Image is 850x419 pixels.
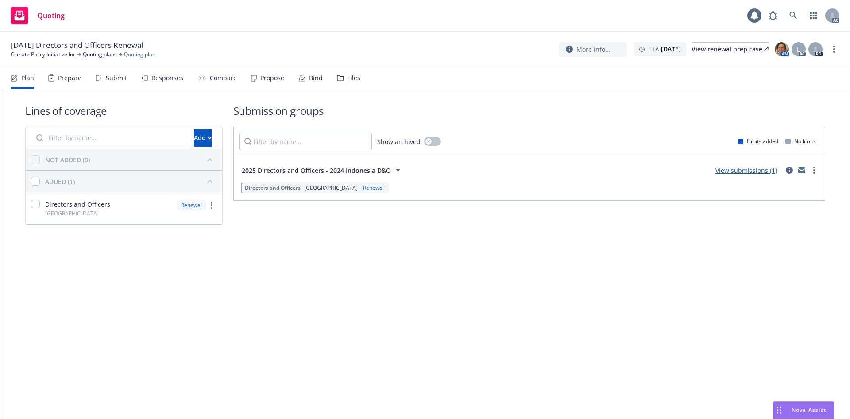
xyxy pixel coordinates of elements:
div: No limits [785,137,816,145]
div: Renewal [361,184,386,192]
div: Limits added [738,137,778,145]
span: Show archived [377,137,421,146]
div: Prepare [58,74,81,82]
div: Files [347,74,360,82]
h1: Lines of coverage [25,103,223,118]
button: NOT ADDED (0) [45,153,217,167]
a: View submissions (1) [715,166,777,175]
a: View renewal prep case [692,42,769,56]
span: Quoting [37,12,65,19]
img: photo [775,42,789,56]
span: Nova Assist [792,406,827,414]
a: Quoting [7,3,68,28]
div: Renewal [177,200,206,211]
a: more [809,165,819,176]
div: Submit [106,74,127,82]
button: Nova Assist [773,401,834,419]
div: Bind [309,74,323,82]
div: View renewal prep case [692,43,769,56]
a: Search [784,7,802,24]
button: Add [194,129,212,147]
a: more [206,200,217,211]
a: Quoting plans [83,51,117,59]
div: Responses [151,74,183,82]
button: 2025 Directors and Officers - 2024 Indonesia D&O [239,161,406,179]
span: Directors and Officers [45,200,110,209]
span: L [797,45,800,54]
a: circleInformation [784,165,795,176]
span: 2025 Directors and Officers - 2024 Indonesia D&O [242,166,391,175]
button: ADDED (1) [45,174,217,188]
button: More info... [559,42,627,57]
span: Quoting plan [124,51,155,59]
a: Report a Bug [764,7,782,24]
a: more [829,44,839,55]
div: Compare [210,74,237,82]
span: [GEOGRAPHIC_DATA] [304,184,358,192]
a: mail [796,165,807,176]
h1: Submission groups [233,103,825,118]
div: Add [194,129,212,146]
a: Climate Policy Initiative Inc [11,51,76,59]
span: More info... [576,45,610,54]
span: [GEOGRAPHIC_DATA] [45,210,99,217]
div: ADDED (1) [45,177,75,186]
div: Drag to move [773,402,784,419]
strong: [DATE] [661,45,681,53]
span: ETA : [648,44,681,54]
div: NOT ADDED (0) [45,155,90,164]
div: Propose [260,74,284,82]
div: Plan [21,74,34,82]
a: Switch app [805,7,823,24]
input: Filter by name... [239,133,372,150]
span: Directors and Officers [245,184,301,192]
input: Filter by name... [31,129,189,147]
span: [DATE] Directors and Officers Renewal [11,40,143,51]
